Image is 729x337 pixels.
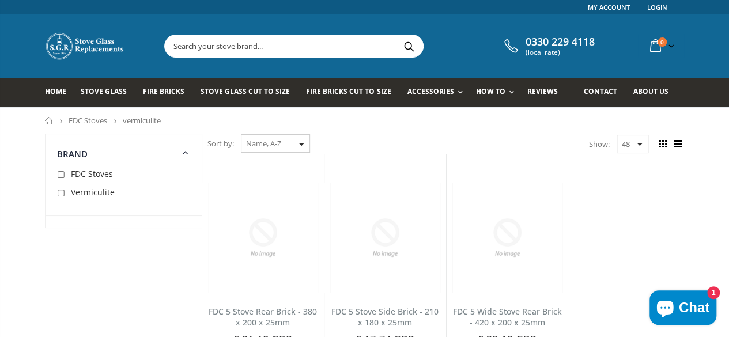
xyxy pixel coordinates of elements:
[633,86,668,96] span: About us
[81,86,127,96] span: Stove Glass
[306,86,391,96] span: Fire Bricks Cut To Size
[143,78,193,107] a: Fire Bricks
[633,78,677,107] a: About us
[453,306,562,328] a: FDC 5 Wide Stove Rear Brick - 420 x 200 x 25mm
[69,115,107,126] a: FDC Stoves
[45,32,126,60] img: Stove Glass Replacement
[123,115,161,126] span: vermiculite
[165,35,552,57] input: Search your stove brand...
[81,78,135,107] a: Stove Glass
[45,78,75,107] a: Home
[476,86,505,96] span: How To
[476,78,520,107] a: How To
[201,86,290,96] span: Stove Glass Cut To Size
[396,35,422,57] button: Search
[658,37,667,47] span: 0
[45,117,54,124] a: Home
[583,86,617,96] span: Contact
[306,78,399,107] a: Fire Bricks Cut To Size
[583,78,625,107] a: Contact
[201,78,299,107] a: Stove Glass Cut To Size
[209,306,317,328] a: FDC 5 Stove Rear Brick - 380 x 200 x 25mm
[672,138,685,150] span: List view
[331,306,439,328] a: FDC 5 Stove Side Brick - 210 x 180 x 25mm
[143,86,184,96] span: Fire Bricks
[646,290,720,328] inbox-online-store-chat: Shopify online store chat
[71,168,113,179] span: FDC Stoves
[527,78,566,107] a: Reviews
[589,135,610,153] span: Show:
[645,35,677,57] a: 0
[526,36,595,48] span: 0330 229 4118
[71,187,115,198] span: Vermiculite
[407,86,454,96] span: Accessories
[45,86,66,96] span: Home
[57,148,88,160] span: Brand
[407,78,468,107] a: Accessories
[207,134,234,154] span: Sort by:
[526,48,595,56] span: (local rate)
[657,138,670,150] span: Grid view
[527,86,558,96] span: Reviews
